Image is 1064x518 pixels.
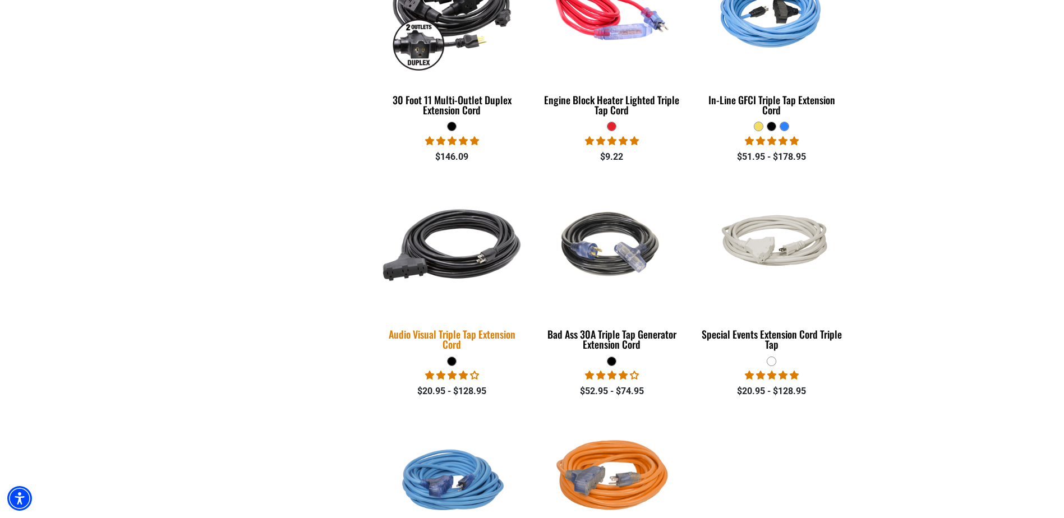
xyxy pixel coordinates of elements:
[541,181,683,310] img: black
[700,385,843,398] div: $20.95 - $128.95
[381,150,524,164] div: $146.09
[540,95,683,115] div: Engine Block Heater Lighted Triple Tap Cord
[425,370,479,381] span: 3.75 stars
[585,136,639,146] span: 5.00 stars
[701,202,842,289] img: white
[540,150,683,164] div: $9.22
[7,486,32,511] div: Accessibility Menu
[700,150,843,164] div: $51.95 - $178.95
[381,329,524,349] div: Audio Visual Triple Tap Extension Cord
[540,329,683,349] div: Bad Ass 30A Triple Tap Generator Extension Cord
[381,95,524,115] div: 30 Foot 11 Multi-Outlet Duplex Extension Cord
[700,95,843,115] div: In-Line GFCI Triple Tap Extension Cord
[381,175,524,356] a: black Audio Visual Triple Tap Extension Cord
[425,136,479,146] span: 5.00 stars
[585,370,639,381] span: 4.00 stars
[374,174,531,317] img: black
[700,329,843,349] div: Special Events Extension Cord Triple Tap
[700,175,843,356] a: white Special Events Extension Cord Triple Tap
[540,175,683,356] a: black Bad Ass 30A Triple Tap Generator Extension Cord
[381,385,524,398] div: $20.95 - $128.95
[745,370,799,381] span: 5.00 stars
[540,385,683,398] div: $52.95 - $74.95
[745,136,799,146] span: 5.00 stars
